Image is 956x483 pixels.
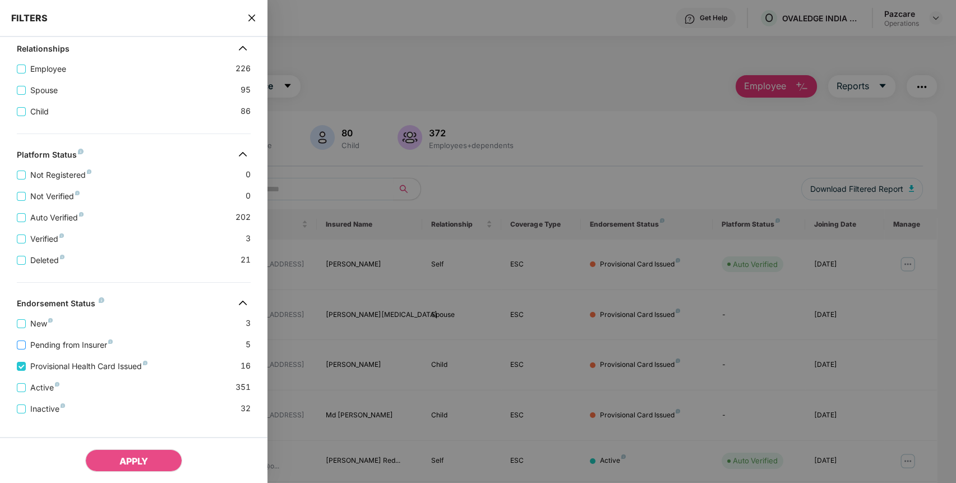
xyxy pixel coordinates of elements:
span: 226 [235,62,251,75]
span: 3 [246,317,251,330]
img: svg+xml;base64,PHN2ZyB4bWxucz0iaHR0cDovL3d3dy53My5vcmcvMjAwMC9zdmciIHdpZHRoPSI4IiBoZWlnaHQ9IjgiIH... [143,361,147,365]
img: svg+xml;base64,PHN2ZyB4bWxucz0iaHR0cDovL3d3dy53My5vcmcvMjAwMC9zdmciIHdpZHRoPSI4IiBoZWlnaHQ9IjgiIH... [108,339,113,344]
span: 5 [246,338,251,351]
span: 202 [235,211,251,224]
img: svg+xml;base64,PHN2ZyB4bWxucz0iaHR0cDovL3d3dy53My5vcmcvMjAwMC9zdmciIHdpZHRoPSIzMiIgaGVpZ2h0PSIzMi... [234,145,252,163]
span: 86 [241,105,251,118]
img: svg+xml;base64,PHN2ZyB4bWxucz0iaHR0cDovL3d3dy53My5vcmcvMjAwMC9zdmciIHdpZHRoPSI4IiBoZWlnaHQ9IjgiIH... [60,255,64,259]
span: 32 [241,402,251,415]
span: 16 [241,360,251,372]
div: Relationships [17,44,70,57]
span: FILTERS [11,12,48,24]
img: svg+xml;base64,PHN2ZyB4bWxucz0iaHR0cDovL3d3dy53My5vcmcvMjAwMC9zdmciIHdpZHRoPSI4IiBoZWlnaHQ9IjgiIH... [78,149,84,154]
span: 351 [235,381,251,394]
span: 21 [241,254,251,266]
span: Inactive [26,403,70,415]
span: New [26,318,57,330]
button: APPLY [85,449,182,472]
img: svg+xml;base64,PHN2ZyB4bWxucz0iaHR0cDovL3d3dy53My5vcmcvMjAwMC9zdmciIHdpZHRoPSI4IiBoZWlnaHQ9IjgiIH... [55,382,59,387]
span: Child [26,105,53,118]
span: APPLY [119,456,148,467]
span: 0 [246,190,251,203]
span: 0 [246,168,251,181]
span: Not Registered [26,169,96,181]
span: Spouse [26,84,62,96]
span: close [247,12,256,24]
img: svg+xml;base64,PHN2ZyB4bWxucz0iaHR0cDovL3d3dy53My5vcmcvMjAwMC9zdmciIHdpZHRoPSIzMiIgaGVpZ2h0PSIzMi... [234,294,252,312]
div: Platform Status [17,150,84,163]
span: Auto Verified [26,211,88,224]
img: svg+xml;base64,PHN2ZyB4bWxucz0iaHR0cDovL3d3dy53My5vcmcvMjAwMC9zdmciIHdpZHRoPSI4IiBoZWlnaHQ9IjgiIH... [99,297,104,303]
span: Pending from Insurer [26,339,117,351]
img: svg+xml;base64,PHN2ZyB4bWxucz0iaHR0cDovL3d3dy53My5vcmcvMjAwMC9zdmciIHdpZHRoPSIzMiIgaGVpZ2h0PSIzMi... [234,39,252,57]
span: Verified [26,233,68,245]
span: Not Verified [26,190,84,203]
img: svg+xml;base64,PHN2ZyB4bWxucz0iaHR0cDovL3d3dy53My5vcmcvMjAwMC9zdmciIHdpZHRoPSI4IiBoZWlnaHQ9IjgiIH... [79,212,84,217]
img: svg+xml;base64,PHN2ZyB4bWxucz0iaHR0cDovL3d3dy53My5vcmcvMjAwMC9zdmciIHdpZHRoPSI4IiBoZWlnaHQ9IjgiIH... [87,169,91,174]
img: svg+xml;base64,PHN2ZyB4bWxucz0iaHR0cDovL3d3dy53My5vcmcvMjAwMC9zdmciIHdpZHRoPSI4IiBoZWlnaHQ9IjgiIH... [61,403,65,408]
img: svg+xml;base64,PHN2ZyB4bWxucz0iaHR0cDovL3d3dy53My5vcmcvMjAwMC9zdmciIHdpZHRoPSI4IiBoZWlnaHQ9IjgiIH... [48,318,53,323]
img: svg+xml;base64,PHN2ZyB4bWxucz0iaHR0cDovL3d3dy53My5vcmcvMjAwMC9zdmciIHdpZHRoPSI4IiBoZWlnaHQ9IjgiIH... [75,191,80,195]
span: Employee [26,63,71,75]
span: Provisional Health Card Issued [26,360,152,372]
img: svg+xml;base64,PHN2ZyB4bWxucz0iaHR0cDovL3d3dy53My5vcmcvMjAwMC9zdmciIHdpZHRoPSI4IiBoZWlnaHQ9IjgiIH... [59,233,64,238]
span: 95 [241,84,251,96]
span: Active [26,381,64,394]
span: Deleted [26,254,69,266]
span: 3 [246,232,251,245]
div: Endorsement Status [17,298,104,312]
